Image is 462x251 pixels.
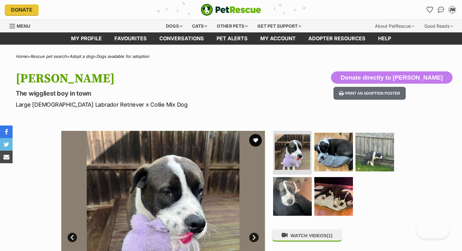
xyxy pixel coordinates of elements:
a: Prev [68,233,77,242]
a: conversations [153,32,210,45]
a: Menu [9,20,35,31]
a: PetRescue [201,4,261,16]
button: My account [447,5,457,15]
a: Rescue pet search [30,54,67,59]
img: Photo of Mills [275,134,310,170]
a: Adopter resources [302,32,372,45]
iframe: Help Scout Beacon - Open [416,220,449,238]
a: Donate [5,4,39,15]
a: Adopt a dog [69,54,93,59]
div: Dogs [162,20,187,32]
a: Dogs available for adoption [96,54,149,59]
a: My profile [65,32,108,45]
div: Get pet support [253,20,305,32]
button: Donate directly to [PERSON_NAME] [331,71,453,84]
button: WATCH VIDEOS(1) [272,229,342,242]
button: Print an adoption poster [333,87,406,100]
a: Pet alerts [210,32,254,45]
button: favourite [249,134,262,147]
span: (1) [327,233,332,238]
img: Photo of Mills [273,177,312,216]
h1: [PERSON_NAME] [16,71,282,86]
a: Favourites [108,32,153,45]
img: Photo of Mills [314,177,353,216]
span: Menu [17,23,30,29]
img: Photo of Mills [355,133,394,171]
div: Good Reads [420,20,457,32]
ul: Account quick links [425,5,457,15]
a: Conversations [436,5,446,15]
a: Favourites [425,5,435,15]
img: logo-e224e6f780fb5917bec1dbf3a21bbac754714ae5b6737aabdf751b685950b380.svg [201,4,261,16]
div: Cats [188,20,212,32]
img: chat-41dd97257d64d25036548639549fe6c8038ab92f7586957e7f3b1b290dea8141.svg [438,7,444,13]
a: Help [372,32,397,45]
a: My account [254,32,302,45]
p: The wiggliest boy in town [16,89,282,98]
div: Other pets [212,20,252,32]
a: Next [249,233,259,242]
img: Photo of Mills [314,133,353,171]
p: Large [DEMOGRAPHIC_DATA] Labrador Retriever x Collie Mix Dog [16,100,282,109]
div: JW [449,7,455,13]
a: Home [16,54,27,59]
div: About PetRescue [371,20,419,32]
